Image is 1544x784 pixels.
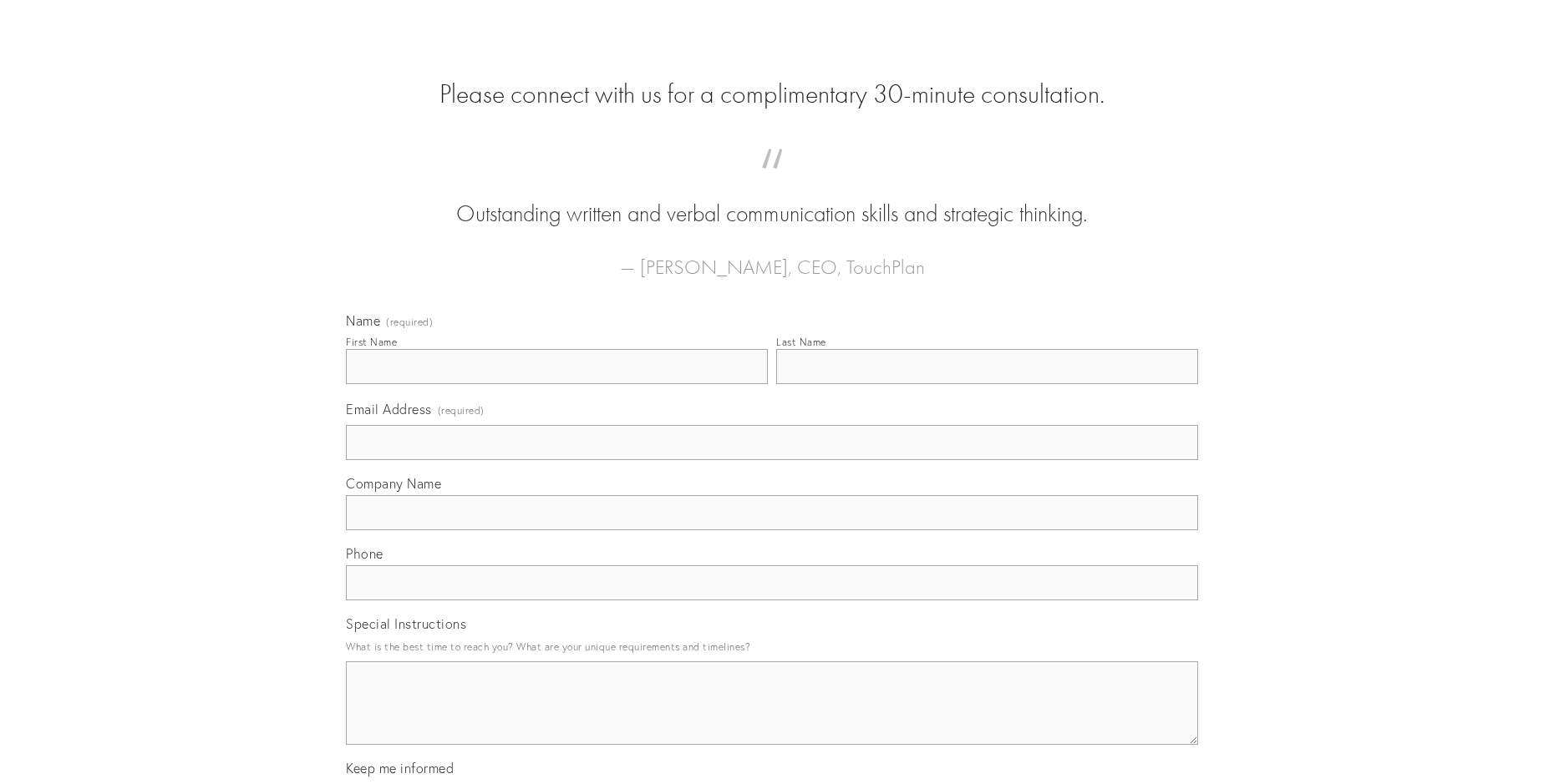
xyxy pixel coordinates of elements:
span: Name [346,312,380,329]
div: First Name [346,336,397,348]
span: (required) [438,399,485,422]
div: Last Name [776,336,826,348]
span: Special Instructions [346,615,466,632]
span: Email Address [346,401,432,417]
span: “ [373,165,1171,198]
span: (required) [386,317,433,327]
p: What is the best time to reach you? What are your unique requirements and timelines? [346,635,1198,658]
blockquote: Outstanding written and verbal communication skills and strategic thinking. [373,165,1171,230]
span: Phone [346,545,383,562]
figcaption: — [PERSON_NAME], CEO, TouchPlan [373,230,1171,284]
span: Company Name [346,475,441,492]
span: Keep me informed [346,760,454,776]
h2: Please connect with us for a complimentary 30-minute consultation. [346,78,1198,110]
